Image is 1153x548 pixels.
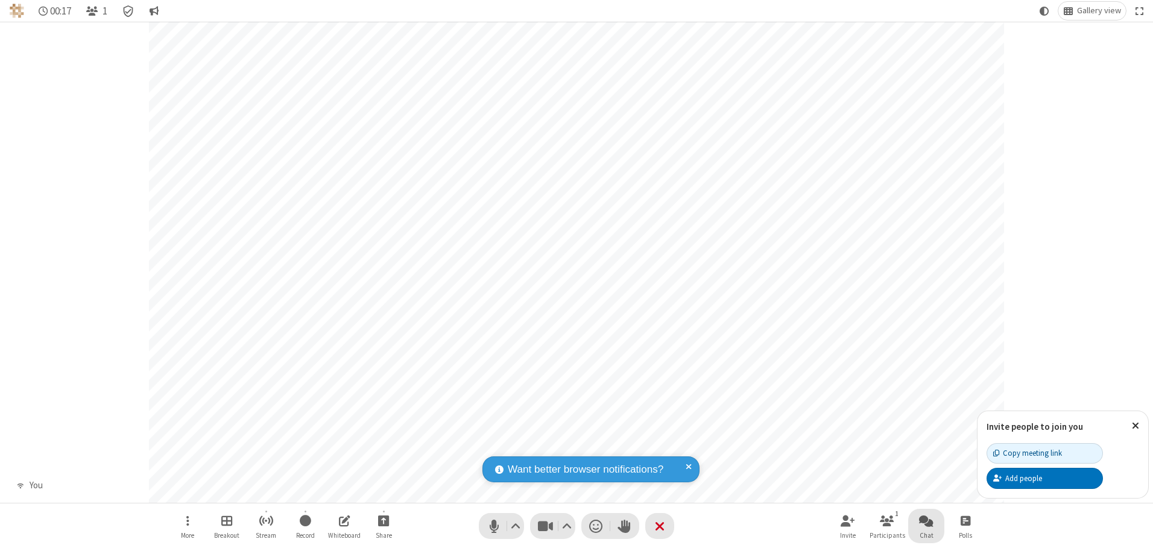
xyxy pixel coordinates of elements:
span: Polls [959,532,972,539]
span: Invite [840,532,856,539]
button: Open poll [947,509,984,543]
button: Start sharing [365,509,402,543]
button: Invite participants (Alt+I) [830,509,866,543]
button: Mute (Alt+A) [479,513,524,539]
span: Gallery view [1077,6,1121,16]
button: Video setting [559,513,575,539]
button: Open participant list [81,2,112,20]
span: Share [376,532,392,539]
span: 1 [103,5,107,17]
button: Audio settings [508,513,524,539]
div: Copy meeting link [993,447,1062,459]
button: Stop video (Alt+V) [530,513,575,539]
button: Using system theme [1035,2,1054,20]
span: Whiteboard [328,532,361,539]
button: Fullscreen [1131,2,1149,20]
div: You [25,479,47,493]
span: 00:17 [50,5,71,17]
span: Stream [256,532,276,539]
label: Invite people to join you [987,421,1083,432]
div: Meeting details Encryption enabled [117,2,140,20]
img: QA Selenium DO NOT DELETE OR CHANGE [10,4,24,18]
span: More [181,532,194,539]
span: Want better browser notifications? [508,462,663,477]
button: Open menu [169,509,206,543]
span: Breakout [214,532,239,539]
span: Participants [870,532,905,539]
span: Record [296,532,315,539]
button: Open participant list [869,509,905,543]
button: Conversation [144,2,163,20]
button: Send a reaction [581,513,610,539]
button: Start streaming [248,509,284,543]
button: End or leave meeting [645,513,674,539]
div: 1 [892,508,902,519]
div: Timer [34,2,77,20]
button: Manage Breakout Rooms [209,509,245,543]
button: Copy meeting link [987,443,1103,464]
button: Open chat [908,509,944,543]
button: Add people [987,468,1103,488]
button: Start recording [287,509,323,543]
button: Open shared whiteboard [326,509,362,543]
button: Close popover [1123,411,1148,441]
button: Raise hand [610,513,639,539]
button: Change layout [1058,2,1126,20]
span: Chat [920,532,933,539]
